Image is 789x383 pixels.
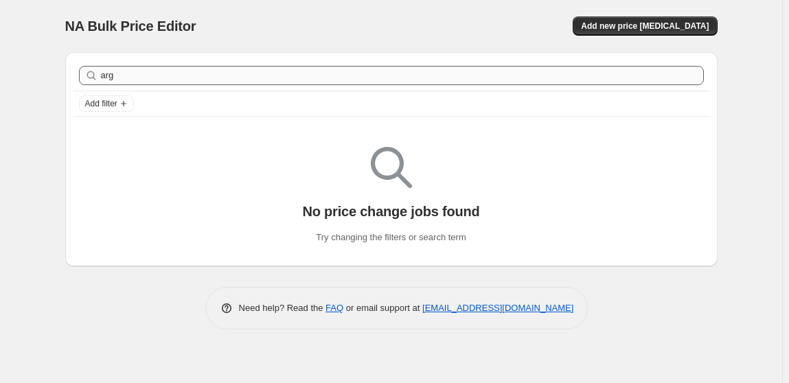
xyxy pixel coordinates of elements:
[85,98,117,109] span: Add filter
[371,147,412,188] img: Empty search results
[325,303,343,313] a: FAQ
[65,19,196,34] span: NA Bulk Price Editor
[316,231,466,244] p: Try changing the filters or search term
[422,303,573,313] a: [EMAIL_ADDRESS][DOMAIN_NAME]
[79,95,134,112] button: Add filter
[302,203,479,220] p: No price change jobs found
[581,21,709,32] span: Add new price [MEDICAL_DATA]
[573,16,717,36] button: Add new price [MEDICAL_DATA]
[343,303,422,313] span: or email support at
[239,303,326,313] span: Need help? Read the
